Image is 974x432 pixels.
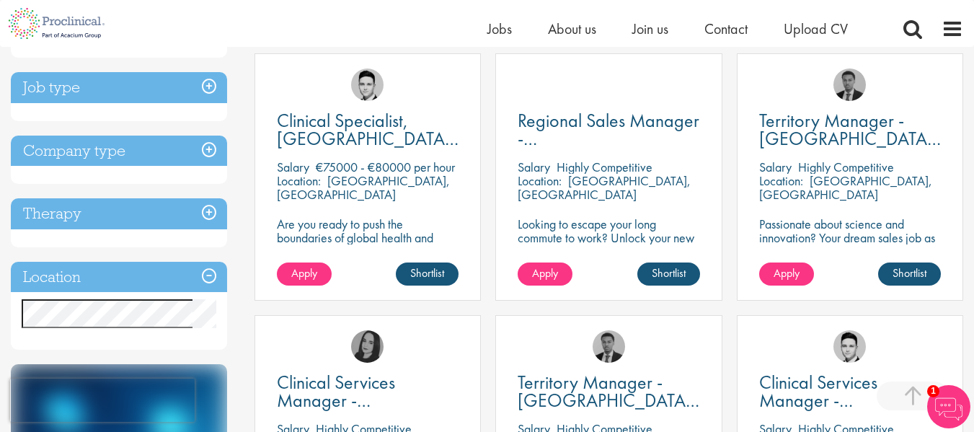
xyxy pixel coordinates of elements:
[878,263,941,286] a: Shortlist
[759,112,941,148] a: Territory Manager - [GEOGRAPHIC_DATA], [GEOGRAPHIC_DATA]
[277,374,459,410] a: Clinical Services Manager - [GEOGRAPHIC_DATA], [GEOGRAPHIC_DATA]
[351,69,384,101] img: Connor Lynes
[927,385,970,428] img: Chatbot
[518,108,699,169] span: Regional Sales Manager - [GEOGRAPHIC_DATA]
[557,159,652,175] p: Highly Competitive
[518,172,691,203] p: [GEOGRAPHIC_DATA], [GEOGRAPHIC_DATA]
[927,385,939,397] span: 1
[518,374,699,410] a: Territory Manager - [GEOGRAPHIC_DATA], [GEOGRAPHIC_DATA]
[277,217,459,299] p: Are you ready to push the boundaries of global health and make a lasting impact? This role at a h...
[518,112,699,148] a: Regional Sales Manager - [GEOGRAPHIC_DATA]
[784,19,848,38] a: Upload CV
[11,262,227,293] h3: Location
[11,72,227,103] h3: Job type
[759,374,941,410] a: Clinical Services Manager - [GEOGRAPHIC_DATA], [GEOGRAPHIC_DATA], [GEOGRAPHIC_DATA]
[10,379,195,422] iframe: reCAPTCHA
[632,19,668,38] a: Join us
[518,217,699,272] p: Looking to escape your long commute to work? Unlock your new remote working position with this ex...
[277,112,459,148] a: Clinical Specialist, [GEOGRAPHIC_DATA] - Cardiac
[548,19,596,38] a: About us
[774,265,800,281] span: Apply
[798,159,894,175] p: Highly Competitive
[277,108,459,169] span: Clinical Specialist, [GEOGRAPHIC_DATA] - Cardiac
[316,159,455,175] p: €75000 - €80000 per hour
[518,172,562,189] span: Location:
[518,370,699,431] span: Territory Manager - [GEOGRAPHIC_DATA], [GEOGRAPHIC_DATA]
[396,263,459,286] a: Shortlist
[759,172,803,189] span: Location:
[759,172,932,203] p: [GEOGRAPHIC_DATA], [GEOGRAPHIC_DATA]
[277,172,450,203] p: [GEOGRAPHIC_DATA], [GEOGRAPHIC_DATA]
[518,263,572,286] a: Apply
[759,108,941,169] span: Territory Manager - [GEOGRAPHIC_DATA], [GEOGRAPHIC_DATA]
[532,265,558,281] span: Apply
[487,19,512,38] a: Jobs
[291,265,317,281] span: Apply
[704,19,748,38] a: Contact
[759,159,792,175] span: Salary
[351,330,384,363] img: Anna Klemencic
[277,172,321,189] span: Location:
[637,263,700,286] a: Shortlist
[759,263,814,286] a: Apply
[759,217,941,258] p: Passionate about science and innovation? Your dream sales job as Territory Manager awaits!
[11,136,227,167] h3: Company type
[833,330,866,363] img: Connor Lynes
[11,198,227,229] h3: Therapy
[518,159,550,175] span: Salary
[277,159,309,175] span: Salary
[833,69,866,101] img: Carl Gbolade
[593,330,625,363] img: Carl Gbolade
[277,263,332,286] a: Apply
